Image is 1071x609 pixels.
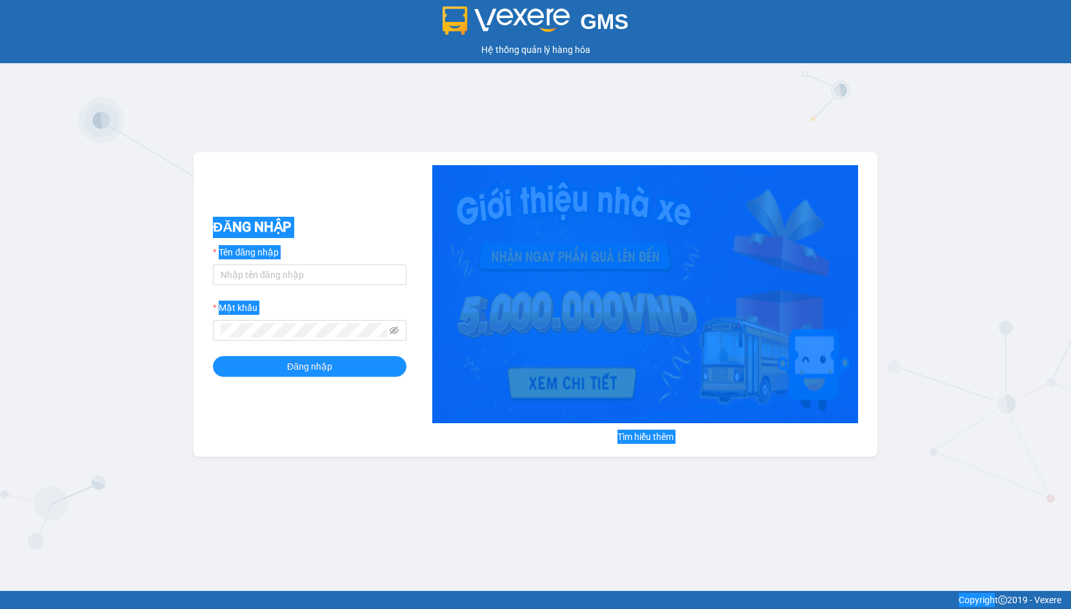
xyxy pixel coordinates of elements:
[443,19,629,30] a: GMS
[998,595,1007,604] span: copyright
[213,356,406,377] button: Đăng nhập
[213,217,406,238] h2: ĐĂNG NHẬP
[432,430,858,444] div: Tìm hiểu thêm
[213,245,279,259] label: Tên đăng nhập
[580,10,628,34] span: GMS
[221,323,387,337] input: Mật khẩu
[443,6,570,35] img: logo 2
[3,43,1068,57] div: Hệ thống quản lý hàng hóa
[287,359,332,374] span: Đăng nhập
[432,165,858,423] img: banner-0
[390,326,399,335] span: eye-invisible
[213,301,257,315] label: Mật khẩu
[10,593,1061,607] div: Copyright 2019 - Vexere
[213,265,406,285] input: Tên đăng nhập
